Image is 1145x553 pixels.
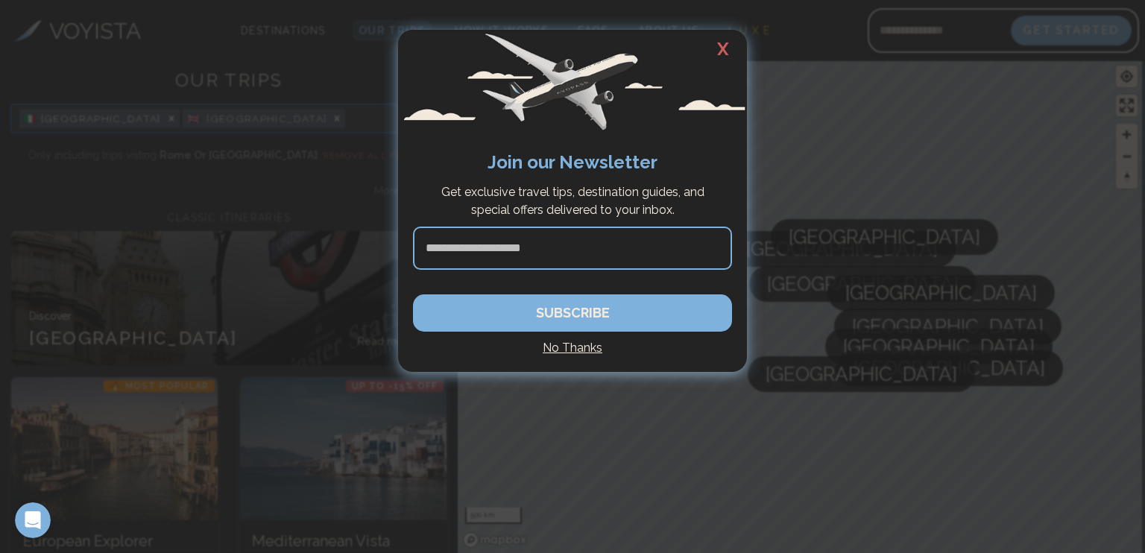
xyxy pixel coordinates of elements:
[413,149,732,176] h2: Join our Newsletter
[15,502,51,538] iframe: Intercom live chat
[413,339,732,357] h4: No Thanks
[699,30,747,69] h2: X
[420,183,725,219] p: Get exclusive travel tips, destination guides, and special offers delivered to your inbox.
[413,294,732,332] button: SUBSCRIBE
[398,30,747,134] img: Avopass plane flying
